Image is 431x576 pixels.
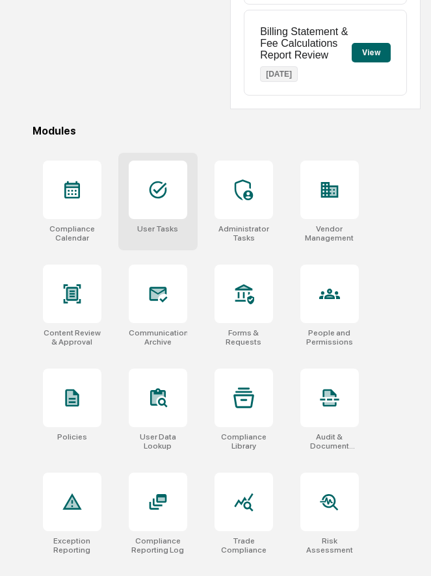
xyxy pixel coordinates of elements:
[300,224,359,242] div: Vendor Management
[260,26,351,61] p: Billing Statement & Fee Calculations Report Review
[215,536,273,555] div: Trade Compliance
[33,125,421,137] div: Modules
[352,43,391,62] button: View
[43,224,101,242] div: Compliance Calendar
[300,432,359,451] div: Audit & Document Logs
[215,224,273,242] div: Administrator Tasks
[129,536,187,555] div: Compliance Reporting Log
[137,224,178,233] div: User Tasks
[300,536,359,555] div: Risk Assessment
[129,432,187,451] div: User Data Lookup
[43,536,101,555] div: Exception Reporting
[129,328,187,347] div: Communications Archive
[43,328,101,347] div: Content Review & Approval
[260,66,298,82] p: [DATE]
[300,328,359,347] div: People and Permissions
[57,432,87,441] div: Policies
[215,328,273,347] div: Forms & Requests
[215,432,273,451] div: Compliance Library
